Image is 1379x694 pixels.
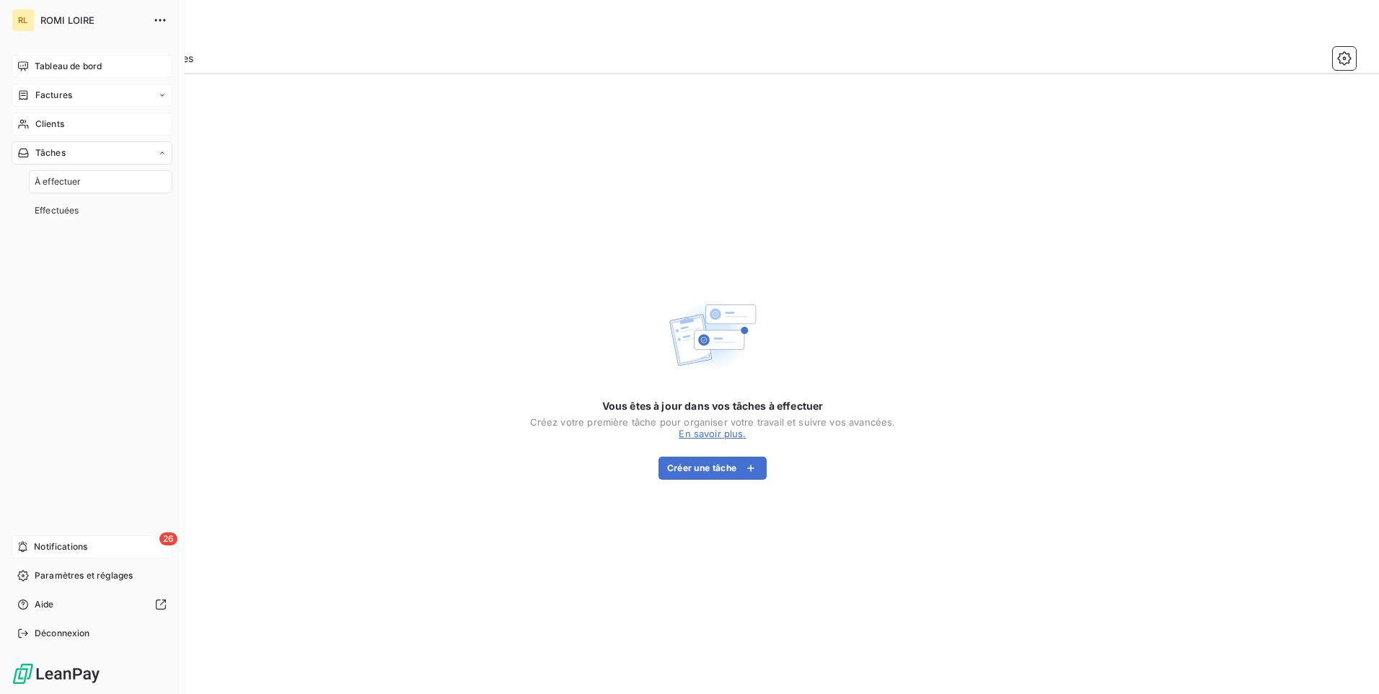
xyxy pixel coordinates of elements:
span: Notifications [34,540,87,553]
span: Aide [35,598,54,611]
span: 26 [159,532,177,545]
iframe: Intercom live chat [1330,645,1365,680]
span: Déconnexion [35,627,90,640]
span: Factures [35,89,72,102]
div: Créez votre première tâche pour organiser votre travail et suivre vos avancées. [530,416,896,428]
span: À effectuer [35,175,81,188]
a: En savoir plus. [679,428,746,439]
span: Effectuées [35,204,79,217]
button: Créer une tâche [658,457,767,480]
span: Clients [35,118,64,131]
div: RL [12,9,35,32]
span: Paramètres et réglages [35,569,133,582]
span: ROMI LOIRE [40,14,144,26]
span: Tâches [35,146,66,159]
span: Vous êtes à jour dans vos tâches à effectuer [602,399,824,413]
a: Aide [12,593,172,616]
span: Tableau de bord [35,60,102,73]
img: Empty state [666,289,759,382]
img: Logo LeanPay [12,662,101,685]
